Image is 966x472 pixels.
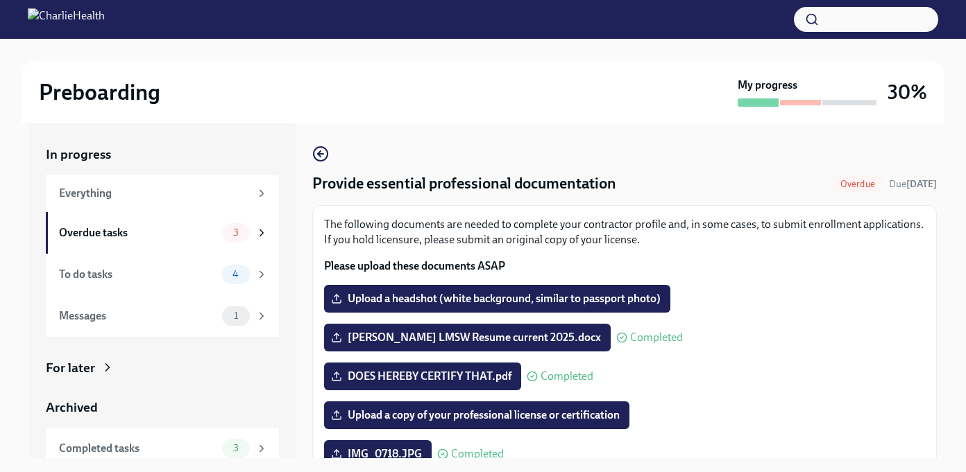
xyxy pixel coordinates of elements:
a: Completed tasks3 [46,428,279,469]
span: Upload a copy of your professional license or certification [334,408,620,422]
label: IMG_0718.JPG [324,440,432,468]
div: For later [46,359,95,377]
p: The following documents are needed to complete your contractor profile and, in some cases, to sub... [324,217,925,247]
span: Due [889,178,937,190]
a: Archived [46,399,279,417]
div: Messages [59,308,217,324]
span: 4 [224,269,247,279]
span: Upload a headshot (white background, similar to passport photo) [334,292,661,306]
label: Upload a copy of your professional license or certification [324,401,629,429]
h2: Preboarding [39,78,160,106]
a: For later [46,359,279,377]
h3: 30% [888,80,927,105]
span: Completed [541,371,593,382]
span: IMG_0718.JPG [334,447,422,461]
span: September 14th, 2025 08:00 [889,177,937,191]
a: In progress [46,146,279,164]
span: Completed [451,448,504,460]
span: DOES HEREBY CERTIFY THAT.pdf [334,369,511,383]
span: Completed [630,332,683,343]
label: Upload a headshot (white background, similar to passport photo) [324,285,670,313]
a: Everything [46,175,279,212]
a: To do tasks4 [46,254,279,295]
label: DOES HEREBY CERTIFY THAT.pdf [324,362,521,390]
strong: [DATE] [906,178,937,190]
div: Completed tasks [59,441,217,456]
strong: Please upload these documents ASAP [324,259,505,272]
span: [PERSON_NAME] LMSW Resume current 2025.docx [334,331,601,344]
div: To do tasks [59,267,217,282]
span: 3 [225,227,247,238]
a: Messages1 [46,295,279,337]
a: Overdue tasks3 [46,212,279,254]
span: 3 [225,443,247,453]
span: Overdue [832,179,883,189]
img: CharlieHealth [28,8,105,30]
strong: My progress [738,78,797,93]
label: [PERSON_NAME] LMSW Resume current 2025.docx [324,324,611,351]
span: 1 [226,311,246,321]
div: Overdue tasks [59,225,217,241]
h4: Provide essential professional documentation [312,173,616,194]
div: Everything [59,186,250,201]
